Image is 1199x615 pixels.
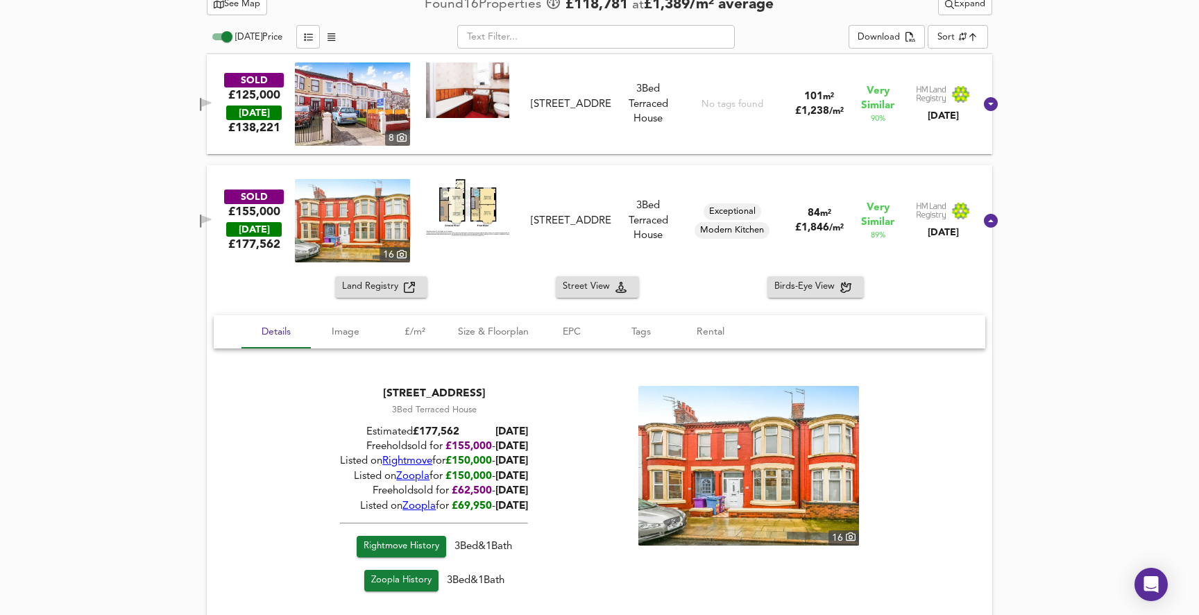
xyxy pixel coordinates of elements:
span: Exceptional [704,205,761,218]
div: split button [849,25,924,49]
img: property thumbnail [295,62,410,146]
span: [DATE] [495,501,528,512]
span: m² [823,92,834,101]
span: [DATE] [495,441,528,452]
div: £125,000 [228,87,280,103]
span: £ 138,221 [228,120,280,135]
div: SOLD£125,000 [DATE]£138,221property thumbnail 8 Floorplan[STREET_ADDRESS]3Bed Terraced HouseNo ta... [207,54,992,154]
img: property thumbnail [638,386,859,546]
span: £ 177,562 [413,427,459,437]
img: Land Registry [916,85,970,103]
div: Exceptional [704,203,761,220]
div: Freehold sold for - [340,439,528,454]
span: £ 150,000 [445,456,492,466]
input: Text Filter... [457,25,735,49]
span: Land Registry [342,279,404,295]
span: £69,950 [452,501,492,512]
span: £ 1,238 [795,106,844,117]
span: £ 155,000 [445,441,492,452]
span: Image [319,323,372,341]
div: Sort [937,31,955,44]
span: £/m² [389,323,441,341]
img: property thumbnail [295,179,410,262]
span: Details [250,323,303,341]
div: SOLD [224,73,284,87]
div: [STREET_ADDRESS] [531,97,611,112]
div: [STREET_ADDRESS] [340,386,528,401]
div: Estimated [340,425,528,439]
div: 16 [380,247,410,262]
span: Rightmove History [364,539,439,555]
span: 90 % [871,113,885,124]
a: Rightmove History [357,536,446,557]
span: Birds-Eye View [774,279,840,295]
img: Floorplan [426,179,509,236]
span: Rental [684,323,737,341]
span: £ 177,562 [228,237,280,252]
a: property thumbnail 16 [638,386,859,546]
a: Zoopla [402,501,436,512]
div: 3 Bed Terraced House [340,404,528,416]
span: EPC [545,323,598,341]
span: Modern Kitchen [695,224,769,237]
div: Listed on for - [340,499,528,514]
img: Land Registry [916,202,970,220]
div: Sort [928,25,988,49]
svg: Show Details [983,96,999,112]
a: property thumbnail 8 [295,62,410,146]
div: 85 Marlborough Road, L13 8EA [525,97,617,112]
span: £150,000 [445,471,492,482]
span: 101 [804,92,823,102]
div: [DATE] [916,109,970,123]
span: Tags [615,323,667,341]
div: [DATE] [226,106,282,120]
span: Size & Floorplan [458,323,529,341]
a: property thumbnail 16 [295,179,410,262]
div: 3 Bed Terraced House [617,82,679,126]
span: [DATE] [495,471,528,482]
a: Zoopla [396,471,430,482]
div: 3 Bed Terraced House [617,199,679,243]
span: Zoopla History [371,573,432,589]
div: [DATE] [226,222,282,237]
div: Modern Kitchen [695,222,769,239]
div: SOLD£155,000 [DATE]£177,562property thumbnail 16 Floorplan[STREET_ADDRESS]3Bed Terraced HouseExce... [207,165,992,276]
div: 3 Bed & 1 Bath [340,570,528,597]
span: Very Similar [861,84,894,113]
button: Download [849,25,924,49]
div: Freehold sold for - [340,484,528,498]
span: 89 % [871,230,885,241]
button: Land Registry [335,276,427,298]
div: 8 [385,130,410,146]
button: Birds-Eye View [767,276,864,298]
div: Listed on for - [340,454,528,469]
span: / m² [829,224,844,233]
span: £ 62,500 [452,486,492,496]
div: Download [858,30,900,46]
div: 3 Bed & 1 Bath [340,536,528,570]
span: Very Similar [861,201,894,230]
span: [DATE] [495,456,528,466]
div: Listed on for - [340,469,528,484]
span: Street View [563,279,615,295]
span: [DATE] Price [235,33,282,42]
svg: Show Details [983,212,999,229]
b: [DATE] [495,427,528,437]
div: Open Intercom Messenger [1134,568,1168,601]
div: SOLD [224,189,284,204]
button: Street View [556,276,639,298]
div: £155,000 [228,204,280,219]
span: / m² [829,107,844,116]
span: m² [820,209,831,218]
a: Zoopla History [364,570,439,591]
div: [DATE] [916,226,970,239]
span: 84 [808,208,820,219]
img: Floorplan [426,62,509,118]
div: 16 [828,530,859,546]
div: [STREET_ADDRESS] [531,214,611,228]
a: Rightmove [382,456,432,466]
div: No tags found [701,98,763,111]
